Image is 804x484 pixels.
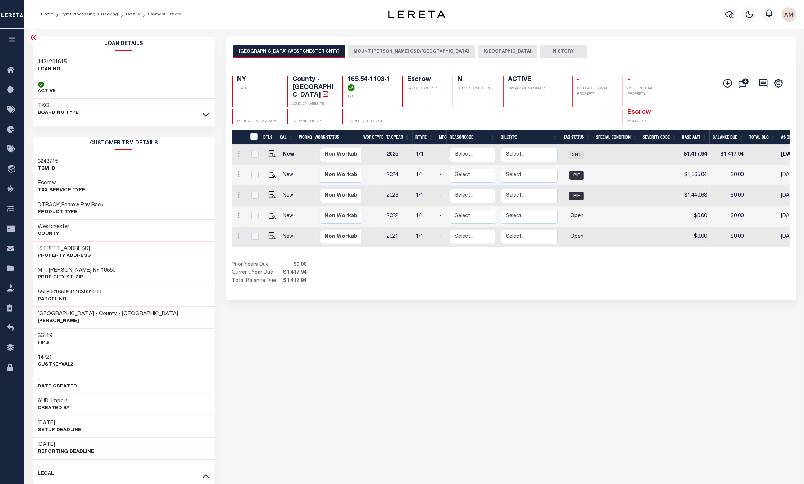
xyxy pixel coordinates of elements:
[280,206,300,227] td: New
[413,186,436,206] td: 1/1
[312,130,361,145] th: Work Status
[38,289,101,296] h3: 5508001650541103001000
[413,206,436,227] td: 1/1
[560,130,593,145] th: Tax Status: activate to sort column ascending
[280,145,300,165] td: New
[710,186,746,206] td: $0.00
[746,130,778,145] th: Total DLQ: activate to sort column ascending
[38,202,104,209] h3: DTRACK,Escrow Pay Back
[679,165,710,186] td: $1,565.04
[38,209,104,216] p: Product Type
[237,119,279,124] p: DELINQUENT AGENCY
[710,165,746,186] td: $0.00
[282,269,308,277] span: $1,417.94
[436,206,447,227] td: -
[436,130,447,145] th: MPO
[679,186,710,206] td: $1,440.68
[478,45,537,58] button: [GEOGRAPHIC_DATA]
[237,109,240,116] span: -
[679,145,710,165] td: $1,417.94
[282,261,308,269] span: $0.00
[38,245,91,252] h3: [STREET_ADDRESS]
[577,86,614,97] p: WITH ADDITIONAL PROPERTY
[436,145,447,165] td: -
[292,119,334,124] p: IN BANKRUPTCY
[413,130,436,145] th: RType: activate to sort column ascending
[38,59,67,66] h3: 1421201615
[38,427,82,434] p: Setup Deadline
[569,151,584,159] span: SNT
[38,180,86,187] h3: Escrow
[407,86,444,91] p: TAX SERVICE TYPE
[710,130,746,145] th: Balance Due: activate to sort column ascending
[280,186,300,206] td: New
[436,227,447,247] td: -
[38,354,73,361] h3: 14721
[628,76,630,83] span: -
[38,223,69,230] h3: Westchester
[38,470,54,478] p: Legal
[232,261,282,269] td: Prior Years Due
[140,11,181,18] li: Payment History
[577,76,580,83] span: -
[61,12,118,17] a: Pymt Processing & Tracking
[38,88,56,95] p: ACTIVE
[38,102,79,109] h3: TKO
[41,12,53,17] a: Home
[280,227,300,247] td: New
[348,45,475,58] button: MOUNT [PERSON_NAME] CSD/[GEOGRAPHIC_DATA]
[38,109,79,117] p: BOARDING TYPE
[38,230,69,238] p: County
[540,45,587,58] button: HISTORY
[360,130,383,145] th: Work Type
[38,158,58,165] h3: 3243715
[413,227,436,247] td: 1/1
[560,206,593,227] td: Open
[38,340,53,347] p: FIPS
[348,76,394,91] h4: 165.54-1103-1
[710,145,746,165] td: $1,417.94
[508,76,563,84] h4: ACTIVE
[232,130,246,145] th: &nbsp;&nbsp;&nbsp;&nbsp;&nbsp;&nbsp;&nbsp;&nbsp;&nbsp;&nbsp;
[232,269,282,277] td: Current Year Due
[710,206,746,227] td: $0.00
[458,76,494,84] h4: N
[384,186,413,206] td: 2023
[458,86,494,91] p: SERVICE OVERRIDE
[593,130,640,145] th: Special Condition: activate to sort column ascending
[38,310,178,318] h3: [GEOGRAPHIC_DATA] - County - [GEOGRAPHIC_DATA]
[384,165,413,186] td: 2024
[38,296,101,303] p: Parcel No
[38,441,95,448] h3: [DATE]
[679,130,710,145] th: Base Amt: activate to sort column ascending
[38,252,91,260] p: Property Address
[508,86,563,91] p: TAX ACCOUNT STATUS
[710,227,746,247] td: $0.00
[388,10,446,18] img: logo-dark.svg
[38,361,73,368] p: CustKeyVal2
[413,165,436,186] td: 1/1
[237,76,279,84] h4: NY
[232,277,282,285] td: Total Balance Due
[569,192,584,200] span: PIF
[628,109,651,116] span: Escrow
[33,37,215,51] h2: Loan Details
[679,227,710,247] td: $0.00
[38,66,67,73] p: LOAN NO
[628,86,669,97] p: CONFIDENTIAL PROPERTY
[126,12,140,17] a: Details
[38,420,82,427] h3: [DATE]
[560,227,593,247] td: Open
[38,405,70,412] p: Created By
[7,165,18,174] i: travel_explore
[413,145,436,165] td: 1/1
[282,277,308,285] span: $1,417.94
[292,76,334,99] h4: County - [GEOGRAPHIC_DATA]
[33,137,215,150] h2: CUSTOMER TBM DETAILS
[348,119,394,124] p: LOAN SEVERITY CODE
[280,165,300,186] td: New
[436,186,447,206] td: -
[38,332,53,340] h3: 36119
[348,94,394,99] p: TAX ID
[384,227,413,247] td: 2021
